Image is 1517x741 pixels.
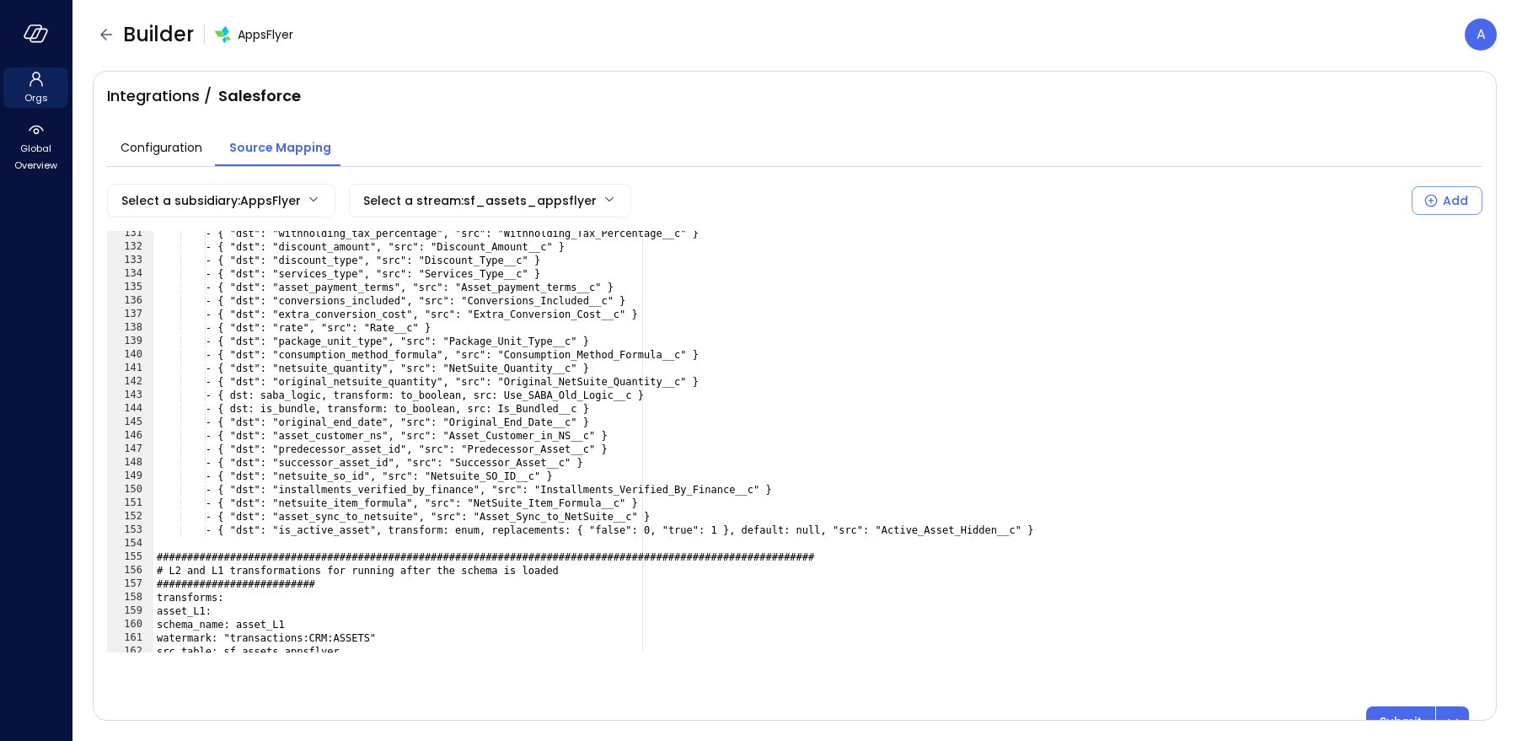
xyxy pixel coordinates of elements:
[107,429,153,443] div: 146
[218,85,301,107] span: Salesforce
[107,416,153,429] div: 145
[107,335,153,348] div: 139
[215,26,231,43] img: zbmm8o9awxf8yv3ehdzf
[107,524,153,537] div: 153
[1366,706,1469,737] div: Button group with a nested menu
[107,281,153,294] div: 135
[363,185,597,217] div: Select a stream : sf_assets_appsflyer
[107,240,153,254] div: 132
[1465,19,1497,51] div: Avi Brandwain
[107,375,153,389] div: 142
[107,362,153,375] div: 141
[1412,184,1482,217] div: Select a Subsidiary to add a new Stream
[107,456,153,470] div: 148
[107,308,153,321] div: 137
[107,294,153,308] div: 136
[107,537,153,550] div: 154
[10,140,62,174] span: Global Overview
[107,618,153,631] div: 160
[1477,24,1486,45] p: A
[107,254,153,267] div: 133
[107,85,212,107] span: Integrations /
[1366,706,1435,737] button: Submit
[107,631,153,645] div: 161
[1435,706,1469,737] button: dropdown-icon-button
[107,645,153,658] div: 162
[107,577,153,591] div: 157
[107,227,153,240] div: 131
[238,25,293,44] span: AppsFlyer
[107,564,153,577] div: 156
[107,267,153,281] div: 134
[123,21,194,48] span: Builder
[24,89,48,106] span: Orgs
[121,185,301,217] div: Select a subsidiary : AppsFlyer
[121,138,202,157] span: Configuration
[3,118,68,175] div: Global Overview
[1412,186,1482,215] button: Add
[1443,191,1468,212] div: Add
[107,321,153,335] div: 138
[107,604,153,618] div: 159
[107,470,153,483] div: 149
[107,497,153,510] div: 151
[229,138,331,157] span: Source Mapping
[107,550,153,564] div: 155
[107,483,153,497] div: 150
[107,402,153,416] div: 144
[1380,712,1422,731] p: Submit
[107,510,153,524] div: 152
[107,348,153,362] div: 140
[107,591,153,604] div: 158
[3,67,68,108] div: Orgs
[107,443,153,456] div: 147
[107,389,153,402] div: 143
